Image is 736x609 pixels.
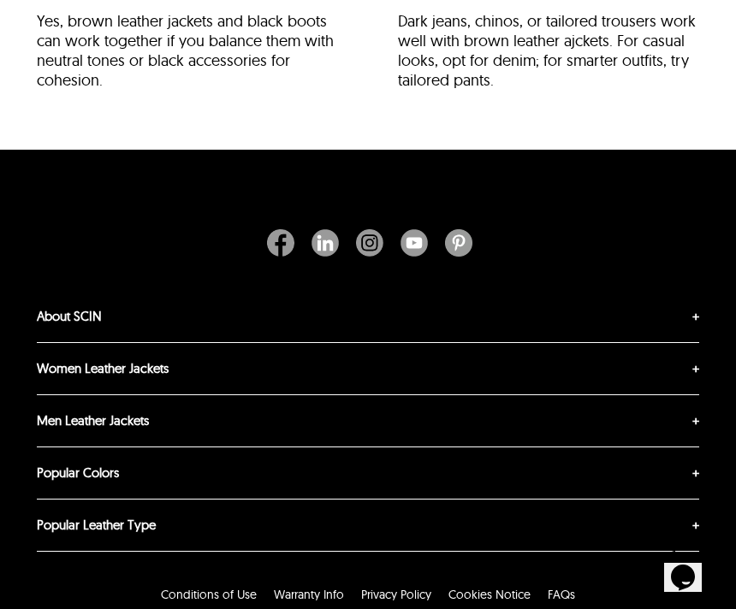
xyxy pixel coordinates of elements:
p: Yes, brown leather jackets and black boots can work together if you balance them with neutral ton... [37,11,338,90]
a: About SCIN [37,308,102,324]
a: FAQs [548,587,575,602]
img: Pinterest [445,229,472,257]
a: Popular Leather Type [37,517,156,533]
a: Cookies Notice [448,587,531,602]
a: Facebook [267,229,303,257]
img: Instagram [356,229,383,257]
img: Linkedin [312,229,339,257]
a: Youtube [392,229,436,257]
a: Conditions of Use [161,587,257,602]
iframe: chat widget [411,274,719,532]
a: Women Leather Jackets [37,360,169,376]
a: Instagram [347,229,392,257]
a: Privacy Policy [361,587,431,602]
iframe: chat widget [664,541,719,592]
a: Warranty Info [274,587,344,602]
span: Welcome to our site, if you need help simply reply to this message, we are online and ready to help. [7,7,282,33]
img: Facebook [267,229,294,257]
a: Men Leather Jackets [37,412,149,429]
img: Youtube [401,229,428,257]
a: Pinterest [436,229,472,257]
a: Popular Colors [37,464,119,481]
div: Welcome to our site, if you need help simply reply to this message, we are online and ready to help. [7,7,315,34]
p: Dark jeans, chinos, or tailored trousers work well with brown leather ajckets. For casual looks, ... [398,11,699,90]
a: Linkedin [303,229,347,257]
